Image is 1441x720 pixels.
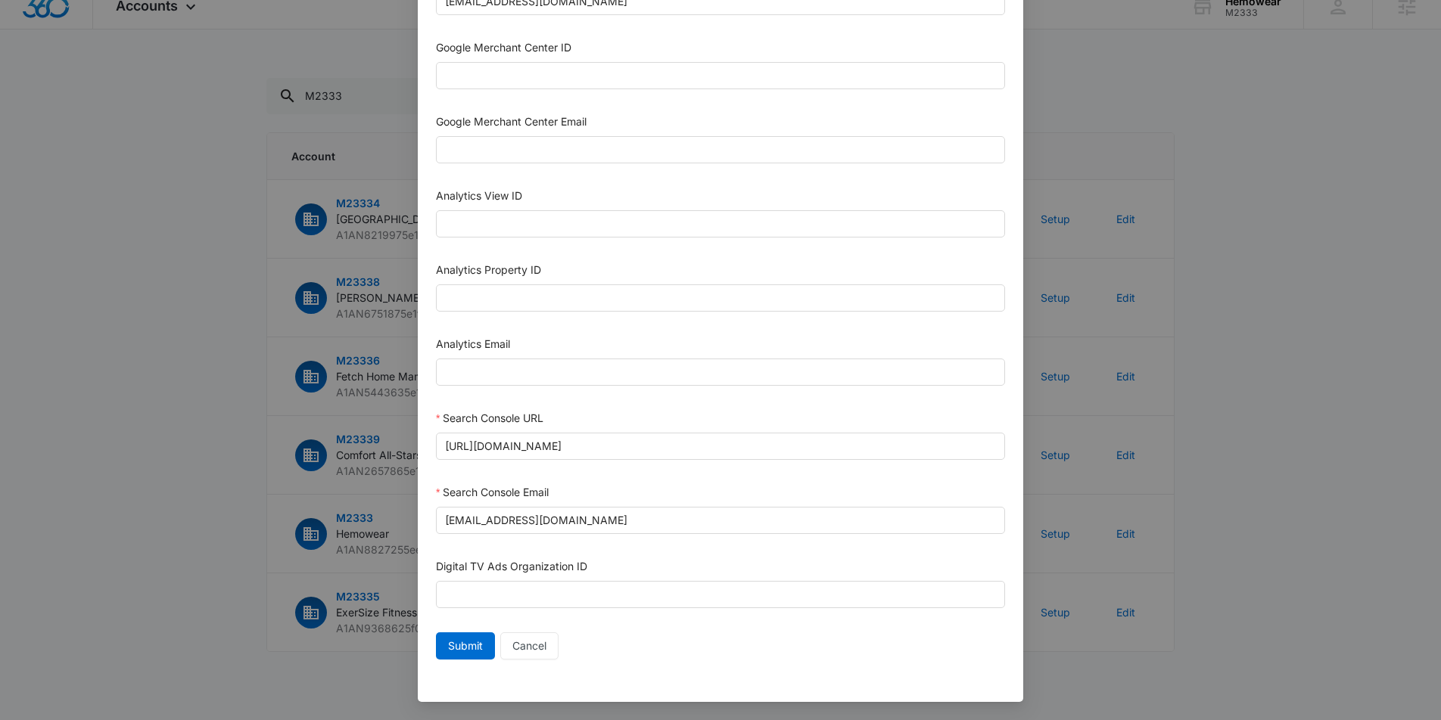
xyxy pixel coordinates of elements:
input: Analytics View ID [436,210,1005,237]
label: Analytics View ID [436,189,522,202]
label: Google Merchant Center Email [436,115,587,128]
button: Cancel [500,632,559,659]
span: Submit [448,638,483,654]
label: Search Console URL [436,411,543,424]
input: Analytics Email [436,358,1005,386]
label: Google Merchant Center ID [436,41,571,54]
label: Analytics Email [436,337,510,350]
label: Search Console Email [436,486,549,498]
input: Analytics Property ID [436,284,1005,312]
label: Digital TV Ads Organization ID [436,560,587,573]
input: Google Merchant Center Email [436,136,1005,163]
input: Digital TV Ads Organization ID [436,581,1005,608]
button: Submit [436,632,495,659]
input: Search Console Email [436,507,1005,534]
input: Search Console URL [436,433,1005,460]
input: Google Merchant Center ID [436,62,1005,89]
label: Analytics Property ID [436,263,541,276]
span: Cancel [512,638,546,654]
